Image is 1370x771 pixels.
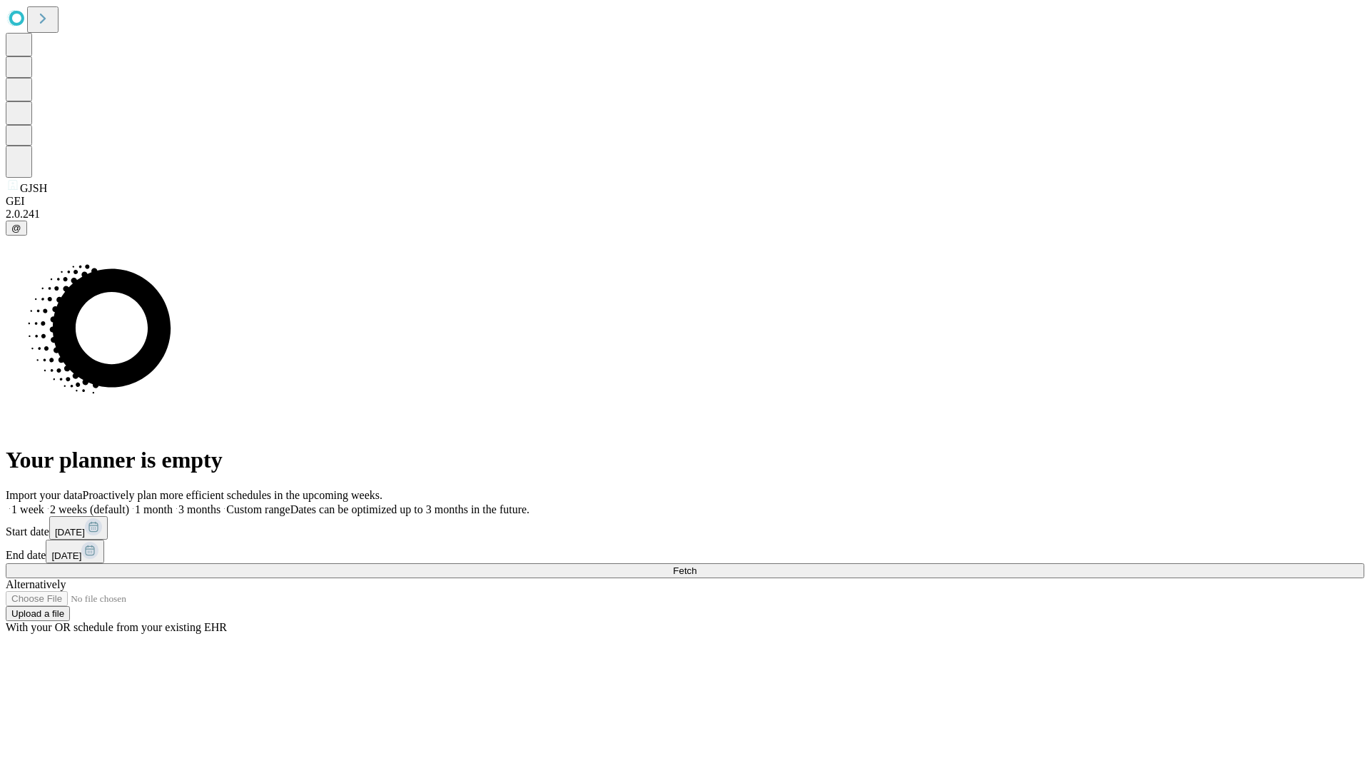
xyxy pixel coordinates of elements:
span: 2 weeks (default) [50,503,129,515]
span: With your OR schedule from your existing EHR [6,621,227,633]
span: 1 month [135,503,173,515]
span: 1 week [11,503,44,515]
span: Fetch [673,565,696,576]
span: Proactively plan more efficient schedules in the upcoming weeks. [83,489,382,501]
span: [DATE] [55,527,85,538]
span: Dates can be optimized up to 3 months in the future. [290,503,529,515]
div: 2.0.241 [6,208,1364,221]
span: [DATE] [51,550,81,561]
h1: Your planner is empty [6,447,1364,473]
span: Custom range [226,503,290,515]
div: Start date [6,516,1364,540]
span: GJSH [20,182,47,194]
div: GEI [6,195,1364,208]
span: @ [11,223,21,233]
span: Import your data [6,489,83,501]
span: 3 months [178,503,220,515]
span: Alternatively [6,578,66,590]
button: @ [6,221,27,236]
div: End date [6,540,1364,563]
button: [DATE] [46,540,104,563]
button: [DATE] [49,516,108,540]
button: Fetch [6,563,1364,578]
button: Upload a file [6,606,70,621]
